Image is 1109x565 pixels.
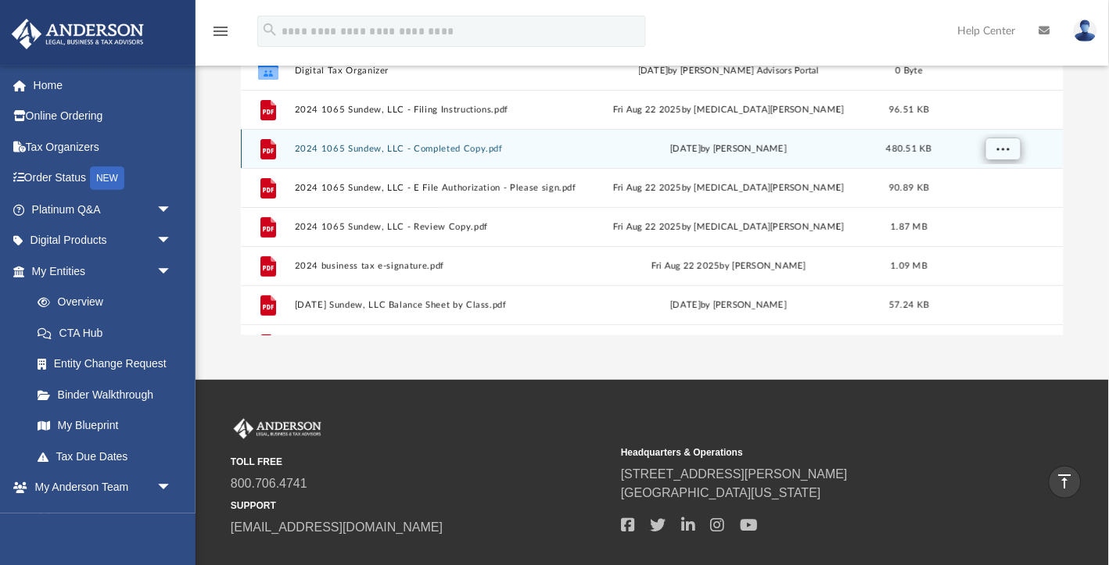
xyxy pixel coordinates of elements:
a: Platinum Q&Aarrow_drop_down [11,194,196,225]
a: Home [11,70,196,101]
button: [DATE] Sundew, LLC Balance Sheet by Class.pdf [295,300,580,310]
span: 96.51 KB [889,105,929,114]
a: Tax Due Dates [22,441,196,472]
div: Fri Aug 22 2025 by [PERSON_NAME] [587,259,871,274]
span: arrow_drop_down [156,472,188,504]
button: 2024 1065 Sundew, LLC - Review Copy.pdf [295,222,580,232]
div: Fri Aug 22 2025 by [MEDICAL_DATA][PERSON_NAME] [587,103,871,117]
a: [STREET_ADDRESS][PERSON_NAME] [621,468,848,481]
i: search [261,21,278,38]
span: 0 Byte [896,66,924,75]
span: 1.87 MB [891,223,928,231]
a: My Anderson Team [22,502,180,534]
i: vertical_align_top [1056,472,1075,491]
a: vertical_align_top [1049,466,1082,499]
span: 57.24 KB [889,301,929,309]
div: NEW [90,166,124,190]
a: [GEOGRAPHIC_DATA][US_STATE] [621,487,821,500]
a: Entity Change Request [22,349,196,380]
a: CTA Hub [22,317,196,349]
small: SUPPORT [231,499,610,513]
a: Online Ordering [11,101,196,132]
div: [DATE] by [PERSON_NAME] [587,142,871,156]
div: Fri Aug 22 2025 by [MEDICAL_DATA][PERSON_NAME] [587,220,871,234]
div: [DATE] by [PERSON_NAME] Advisors Portal [587,64,871,78]
a: [EMAIL_ADDRESS][DOMAIN_NAME] [231,521,443,535]
button: More options [985,138,1021,161]
span: 1.09 MB [891,262,928,270]
i: menu [211,22,230,41]
span: arrow_drop_down [156,256,188,288]
div: Fri Aug 22 2025 by [MEDICAL_DATA][PERSON_NAME] [587,181,871,195]
span: arrow_drop_down [156,194,188,226]
button: 2024 business tax e-signature.pdf [295,261,580,271]
img: User Pic [1074,20,1097,42]
a: Binder Walkthrough [22,379,196,410]
span: 480.51 KB [887,145,932,153]
a: My Entitiesarrow_drop_down [11,256,196,287]
button: 2024 1065 Sundew, LLC - Filing Instructions.pdf [295,105,580,115]
button: Digital Tax Organizer [295,66,580,76]
img: Anderson Advisors Platinum Portal [7,19,149,49]
div: [DATE] by [PERSON_NAME] [587,299,871,313]
span: arrow_drop_down [156,225,188,257]
small: TOLL FREE [231,456,610,470]
img: Anderson Advisors Platinum Portal [231,419,325,439]
button: 2024 1065 Sundew, LLC - E File Authorization - Please sign.pdf [295,183,580,193]
a: My Anderson Teamarrow_drop_down [11,472,188,503]
small: Headquarters & Operations [621,446,1000,460]
a: Overview [22,287,196,318]
a: My Blueprint [22,410,188,442]
span: 90.89 KB [889,184,929,192]
a: Digital Productsarrow_drop_down [11,225,196,256]
button: 2024 1065 Sundew, LLC - Completed Copy.pdf [295,144,580,154]
a: 800.706.4741 [231,477,307,491]
a: menu [211,30,230,41]
div: grid [241,12,1064,335]
a: Tax Organizers [11,131,196,163]
a: Order StatusNEW [11,163,196,195]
